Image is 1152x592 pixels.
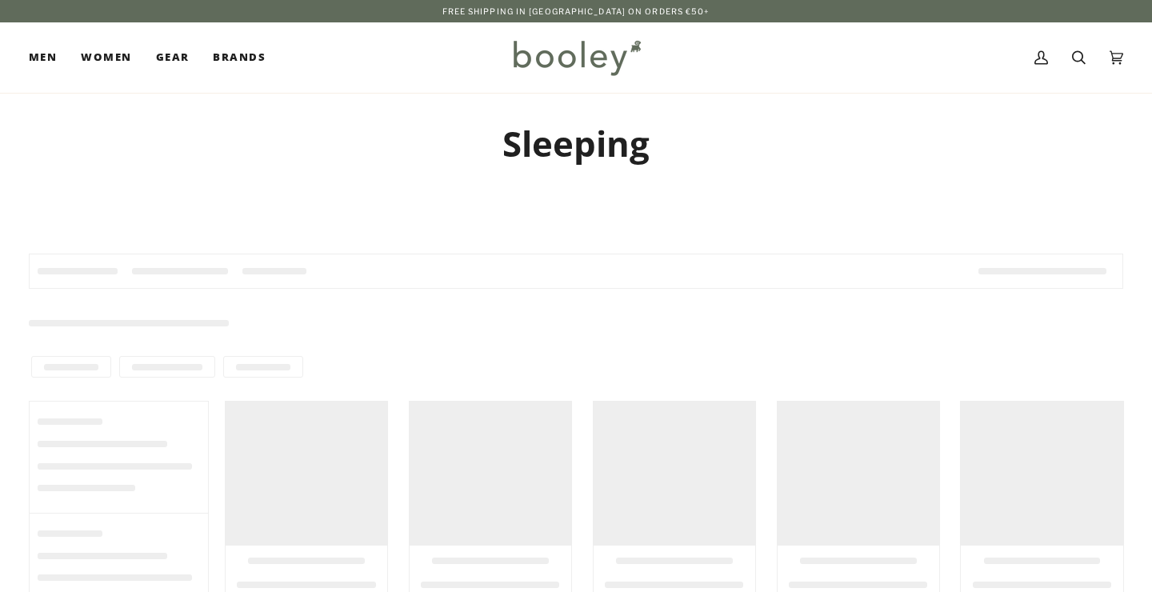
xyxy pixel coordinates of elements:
[29,122,1123,166] h1: Sleeping
[144,22,202,93] a: Gear
[156,50,190,66] span: Gear
[81,50,131,66] span: Women
[29,50,57,66] span: Men
[506,34,646,81] img: Booley
[69,22,143,93] a: Women
[29,22,69,93] a: Men
[213,50,266,66] span: Brands
[442,5,710,18] p: Free Shipping in [GEOGRAPHIC_DATA] on Orders €50+
[201,22,278,93] a: Brands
